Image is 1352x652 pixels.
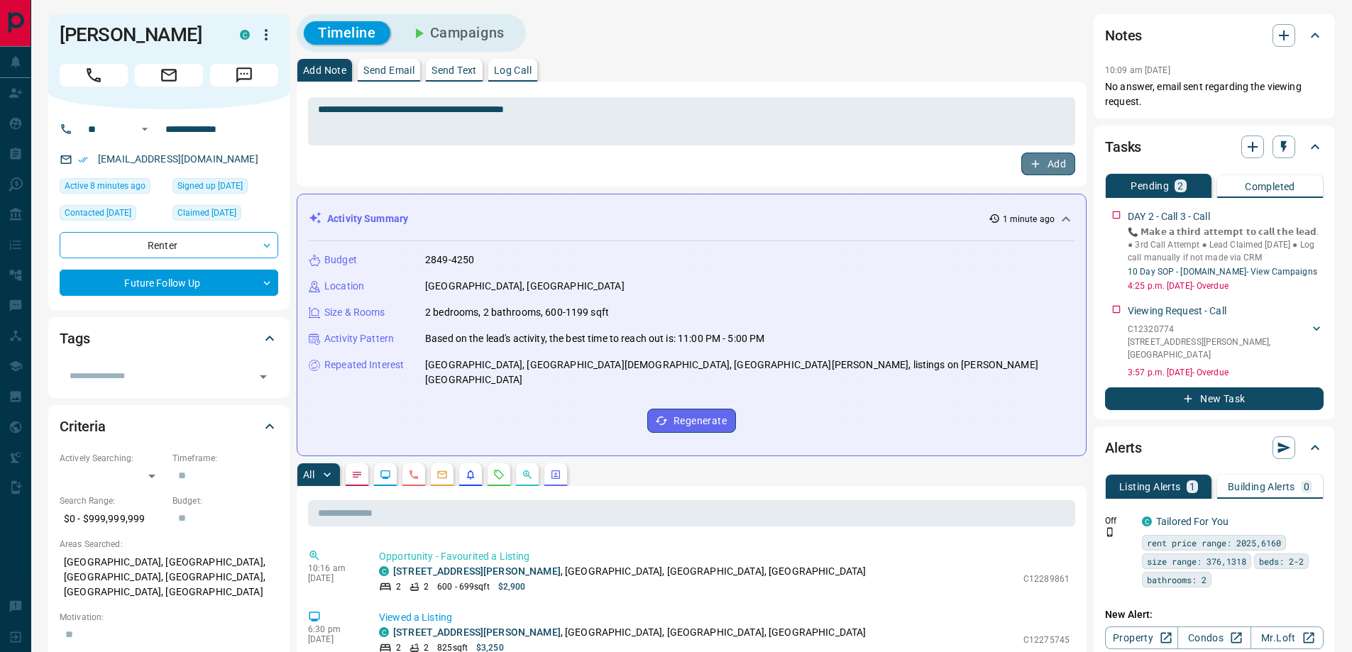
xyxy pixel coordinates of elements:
[1105,24,1142,47] h2: Notes
[1021,153,1075,175] button: Add
[308,634,358,644] p: [DATE]
[1003,213,1055,226] p: 1 minute ago
[304,21,390,45] button: Timeline
[1156,516,1229,527] a: Tailored For You
[1105,527,1115,537] svg: Push Notification Only
[1304,482,1309,492] p: 0
[1105,65,1170,75] p: 10:09 am [DATE]
[1251,626,1324,649] a: Mr.Loft
[1105,431,1324,465] div: Alerts
[60,23,219,46] h1: [PERSON_NAME]
[324,253,357,267] p: Budget
[1147,573,1207,587] span: bathrooms: 2
[1023,634,1070,646] p: C12275745
[60,551,278,604] p: [GEOGRAPHIC_DATA], [GEOGRAPHIC_DATA], [GEOGRAPHIC_DATA], [GEOGRAPHIC_DATA], [GEOGRAPHIC_DATA], [G...
[60,409,278,443] div: Criteria
[1147,554,1246,568] span: size range: 376,1318
[432,65,477,75] p: Send Text
[393,625,866,640] p: , [GEOGRAPHIC_DATA], [GEOGRAPHIC_DATA], [GEOGRAPHIC_DATA]
[78,155,88,165] svg: Email Verified
[324,331,394,346] p: Activity Pattern
[1147,536,1281,550] span: rent price range: 2025,6160
[172,494,278,507] p: Budget:
[60,321,278,355] div: Tags
[425,358,1075,387] p: [GEOGRAPHIC_DATA], [GEOGRAPHIC_DATA][DEMOGRAPHIC_DATA], [GEOGRAPHIC_DATA][PERSON_NAME], listings ...
[424,580,429,593] p: 2
[380,469,391,480] svg: Lead Browsing Activity
[308,624,358,634] p: 6:30 pm
[60,494,165,507] p: Search Range:
[493,469,505,480] svg: Requests
[1105,436,1142,459] h2: Alerts
[425,279,625,294] p: [GEOGRAPHIC_DATA], [GEOGRAPHIC_DATA]
[240,30,250,40] div: condos.ca
[136,121,153,138] button: Open
[1105,607,1324,622] p: New Alert:
[379,627,389,637] div: condos.ca
[60,538,278,551] p: Areas Searched:
[308,573,358,583] p: [DATE]
[177,206,236,220] span: Claimed [DATE]
[437,580,489,593] p: 600 - 699 sqft
[396,580,401,593] p: 2
[65,206,131,220] span: Contacted [DATE]
[1119,482,1181,492] p: Listing Alerts
[1228,482,1295,492] p: Building Alerts
[498,580,526,593] p: $2,900
[60,64,128,87] span: Call
[550,469,561,480] svg: Agent Actions
[324,279,364,294] p: Location
[309,206,1075,232] div: Activity Summary1 minute ago
[1128,209,1210,224] p: DAY 2 - Call 3 - Call
[1105,136,1141,158] h2: Tasks
[522,469,533,480] svg: Opportunities
[1105,130,1324,164] div: Tasks
[60,611,278,624] p: Motivation:
[1177,181,1183,191] p: 2
[1259,554,1304,568] span: beds: 2-2
[1245,182,1295,192] p: Completed
[1177,626,1251,649] a: Condos
[379,549,1070,564] p: Opportunity - Favourited a Listing
[172,178,278,198] div: Sun Jul 10 2022
[408,469,419,480] svg: Calls
[303,65,346,75] p: Add Note
[135,64,203,87] span: Email
[1105,79,1324,109] p: No answer, email sent regarding the viewing request.
[379,610,1070,625] p: Viewed a Listing
[1128,323,1309,336] p: C12320774
[60,327,89,350] h2: Tags
[393,564,866,579] p: , [GEOGRAPHIC_DATA], [GEOGRAPHIC_DATA], [GEOGRAPHIC_DATA]
[1105,18,1324,53] div: Notes
[1128,304,1226,319] p: Viewing Request - Call
[60,178,165,198] div: Fri Aug 15 2025
[1128,320,1324,364] div: C12320774[STREET_ADDRESS][PERSON_NAME],[GEOGRAPHIC_DATA]
[425,331,764,346] p: Based on the lead's activity, the best time to reach out is: 11:00 PM - 5:00 PM
[308,563,358,573] p: 10:16 am
[393,626,561,638] a: [STREET_ADDRESS][PERSON_NAME]
[1128,366,1324,379] p: 3:57 p.m. [DATE] - Overdue
[1128,226,1324,264] p: 📞 𝗠𝗮𝗸𝗲 𝗮 𝘁𝗵𝗶𝗿𝗱 𝗮𝘁𝘁𝗲𝗺𝗽𝘁 𝘁𝗼 𝗰𝗮𝗹𝗹 𝘁𝗵𝗲 𝗹𝗲𝗮𝗱. ● 3rd Call Attempt ● Lead Claimed [DATE] ● Log call manu...
[1128,336,1309,361] p: [STREET_ADDRESS][PERSON_NAME] , [GEOGRAPHIC_DATA]
[465,469,476,480] svg: Listing Alerts
[60,452,165,465] p: Actively Searching:
[396,21,519,45] button: Campaigns
[393,565,561,577] a: [STREET_ADDRESS][PERSON_NAME]
[98,153,258,165] a: [EMAIL_ADDRESS][DOMAIN_NAME]
[60,507,165,531] p: $0 - $999,999,999
[363,65,414,75] p: Send Email
[327,211,408,226] p: Activity Summary
[1128,267,1317,277] a: 10 Day SOP - [DOMAIN_NAME]- View Campaigns
[494,65,532,75] p: Log Call
[60,415,106,438] h2: Criteria
[324,358,404,372] p: Repeated Interest
[425,305,609,320] p: 2 bedrooms, 2 bathrooms, 600-1199 sqft
[1128,280,1324,292] p: 4:25 p.m. [DATE] - Overdue
[303,470,314,480] p: All
[324,305,385,320] p: Size & Rooms
[172,452,278,465] p: Timeframe:
[1131,181,1169,191] p: Pending
[172,205,278,225] div: Mon Mar 31 2025
[60,232,278,258] div: Renter
[425,253,474,267] p: 2849-4250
